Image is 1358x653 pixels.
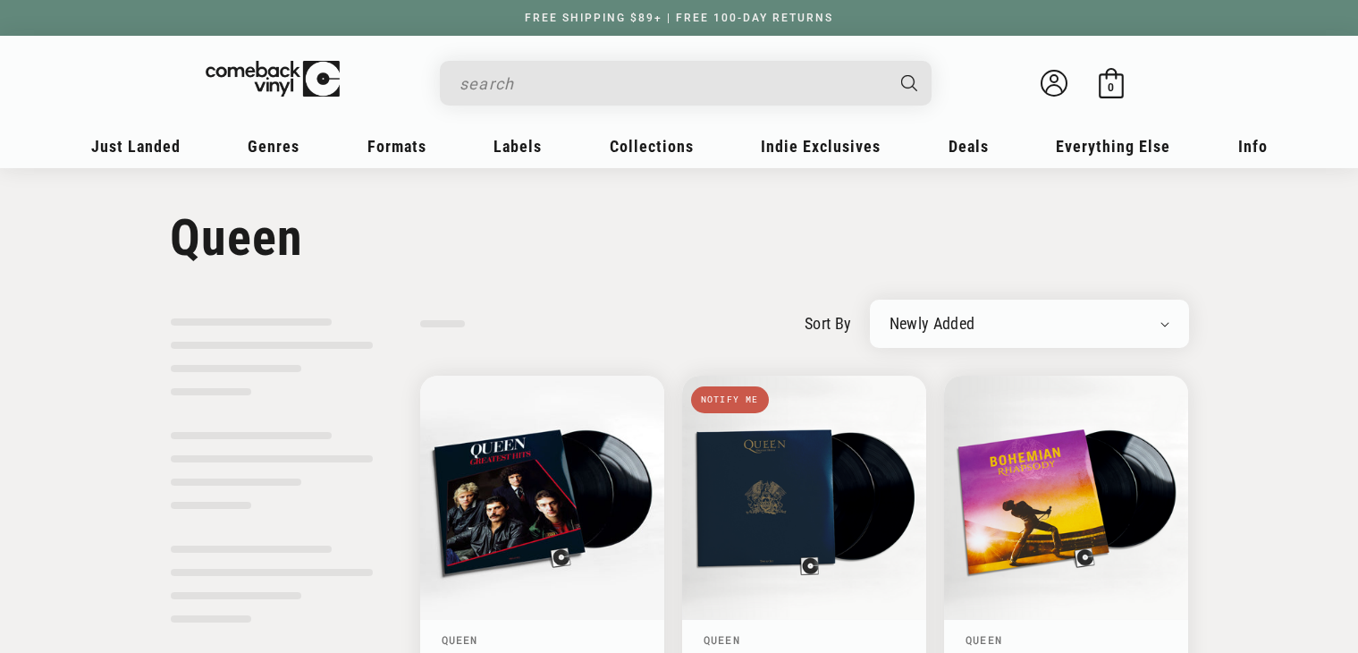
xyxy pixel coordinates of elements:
[507,12,851,24] a: FREE SHIPPING $89+ | FREE 100-DAY RETURNS
[761,137,881,156] span: Indie Exclusives
[440,61,932,106] div: Search
[91,137,181,156] span: Just Landed
[170,208,1189,267] h1: Queen
[966,632,1002,647] a: Queen
[805,311,852,335] label: sort by
[885,61,933,106] button: Search
[460,65,883,102] input: search
[493,137,542,156] span: Labels
[248,137,299,156] span: Genres
[1238,137,1268,156] span: Info
[442,632,478,647] a: Queen
[949,137,989,156] span: Deals
[704,632,740,647] a: Queen
[1108,81,1114,94] span: 0
[1056,137,1170,156] span: Everything Else
[367,137,426,156] span: Formats
[610,137,694,156] span: Collections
